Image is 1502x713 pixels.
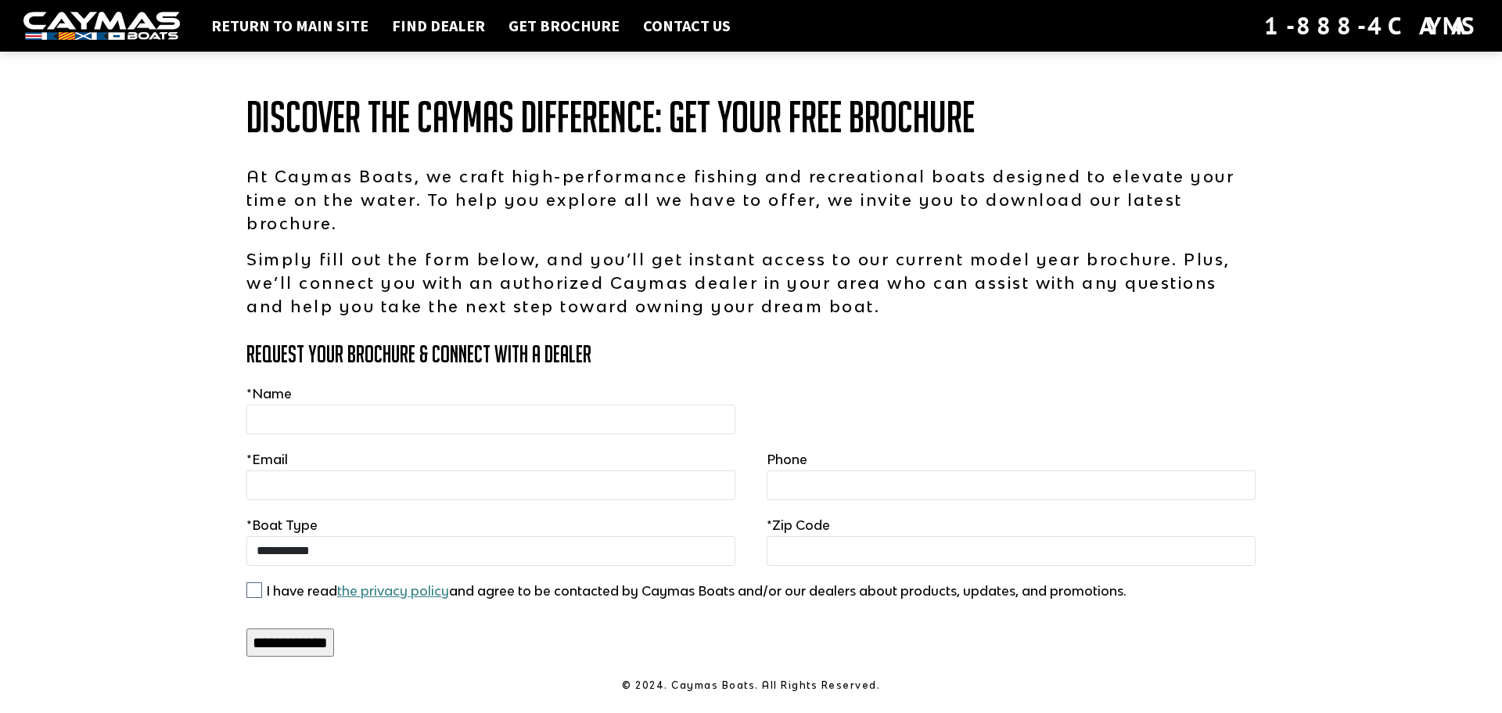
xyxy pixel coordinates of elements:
h3: Request Your Brochure & Connect with a Dealer [246,341,1256,367]
a: Contact Us [635,16,738,36]
p: Simply fill out the form below, and you’ll get instant access to our current model year brochure.... [246,247,1256,318]
label: Email [246,450,288,469]
label: I have read and agree to be contacted by Caymas Boats and/or our dealers about products, updates,... [266,582,1126,600]
label: Zip Code [767,516,830,535]
label: Boat Type [246,516,318,535]
img: white-logo-c9c8dbefe5ff5ceceb0f0178aa75bf4bb51f6bca0971e226c86eb53dfe498488.png [23,12,180,41]
a: the privacy policy [337,583,449,599]
p: At Caymas Boats, we craft high-performance fishing and recreational boats designed to elevate you... [246,164,1256,235]
a: Find Dealer [384,16,493,36]
div: 1-888-4CAYMAS [1264,9,1479,43]
label: Name [246,384,292,403]
h1: Discover the Caymas Difference: Get Your Free Brochure [246,94,1256,141]
label: Phone [767,450,807,469]
a: Get Brochure [501,16,627,36]
p: © 2024. Caymas Boats. All Rights Reserved. [246,679,1256,693]
a: Return to main site [203,16,376,36]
